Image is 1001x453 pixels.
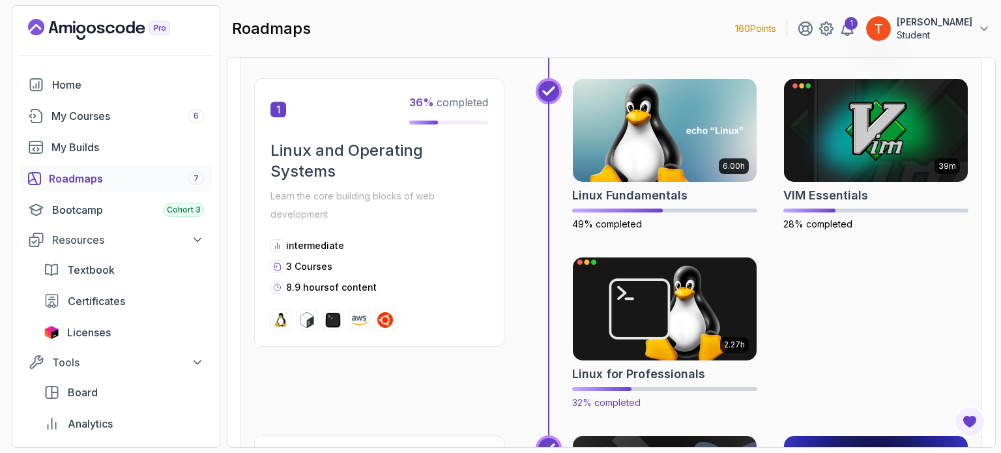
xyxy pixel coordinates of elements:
[28,19,200,40] a: Landing page
[783,78,968,231] a: VIM Essentials card39mVIM Essentials28% completed
[270,140,488,182] h2: Linux and Operating Systems
[194,173,199,184] span: 7
[572,397,641,408] span: 32% completed
[897,29,972,42] p: Student
[286,239,344,252] p: intermediate
[52,355,204,370] div: Tools
[572,186,688,205] h2: Linux Fundamentals
[194,111,199,121] span: 6
[52,232,204,248] div: Resources
[167,205,201,215] span: Cohort 3
[20,134,212,160] a: builds
[44,326,59,339] img: jetbrains icon
[20,72,212,98] a: home
[36,257,212,283] a: textbook
[938,161,956,171] p: 39m
[954,406,985,437] button: Open Feedback Button
[572,365,705,383] h2: Linux for Professionals
[839,21,855,37] a: 1
[36,319,212,345] a: licenses
[865,16,991,42] button: user profile image[PERSON_NAME]Student
[36,379,212,405] a: board
[409,96,488,109] span: completed
[20,228,212,252] button: Resources
[232,18,311,39] h2: roadmaps
[866,16,891,41] img: user profile image
[897,16,972,29] p: [PERSON_NAME]
[783,186,868,205] h2: VIM Essentials
[299,312,315,328] img: bash logo
[36,288,212,314] a: certificates
[68,385,98,400] span: Board
[572,218,642,229] span: 49% completed
[325,312,341,328] img: terminal logo
[784,79,968,182] img: VIM Essentials card
[845,17,858,30] div: 1
[51,108,204,124] div: My Courses
[20,351,212,374] button: Tools
[351,312,367,328] img: aws logo
[20,197,212,223] a: bootcamp
[20,103,212,129] a: courses
[377,312,393,328] img: ubuntu logo
[36,411,212,437] a: analytics
[724,340,745,350] p: 2.27h
[270,102,286,117] span: 1
[52,202,204,218] div: Bootcamp
[273,312,289,328] img: linux logo
[572,257,757,409] a: Linux for Professionals card2.27hLinux for Professionals32% completed
[409,96,434,109] span: 36 %
[49,171,204,186] div: Roadmaps
[568,255,761,363] img: Linux for Professionals card
[67,262,115,278] span: Textbook
[573,79,757,182] img: Linux Fundamentals card
[286,281,377,294] p: 8.9 hours of content
[286,261,332,272] span: 3 Courses
[783,218,852,229] span: 28% completed
[68,293,125,309] span: Certificates
[735,22,776,35] p: 160 Points
[51,139,204,155] div: My Builds
[68,416,113,431] span: Analytics
[572,78,757,231] a: Linux Fundamentals card6.00hLinux Fundamentals49% completed
[723,161,745,171] p: 6.00h
[52,77,204,93] div: Home
[67,325,111,340] span: Licenses
[20,166,212,192] a: roadmaps
[270,187,488,224] p: Learn the core building blocks of web development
